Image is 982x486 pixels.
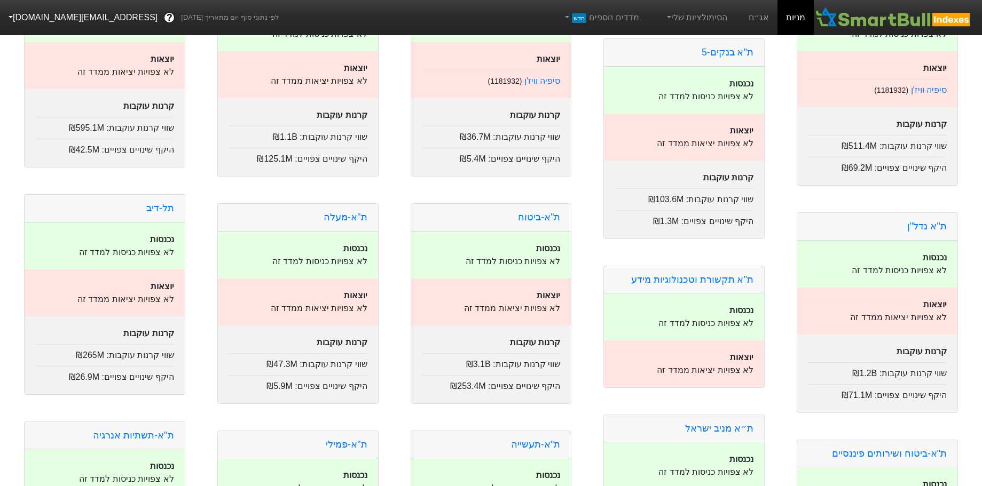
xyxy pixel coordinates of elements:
[35,344,174,362] div: שווי קרנות עוקבות :
[536,244,560,253] strong: נכנסות
[842,163,872,172] span: ₪69.2M
[167,11,172,25] span: ?
[266,381,293,391] span: ₪5.9M
[229,126,367,144] div: שווי קרנות עוקבות :
[615,137,753,150] p: לא צפויות יציאות ממדד זה
[653,217,679,226] span: ₪1.3M
[229,375,367,393] div: היקף שינויים צפויים :
[907,221,947,232] a: ת''א נדל''ן
[422,302,561,315] p: לא צפויות יציאות ממדד זה
[324,212,367,222] a: ת''א-מעלה
[808,362,947,380] div: שווי קרנות עוקבות :
[35,293,174,306] p: לא צפויות יציאות ממדד זה
[923,300,947,309] strong: יוצאות
[615,466,753,479] p: לא צפויות כניסות למדד זה
[35,366,174,384] div: היקף שינויים צפויים :
[76,350,104,360] span: ₪265M
[730,353,753,362] strong: יוצאות
[729,79,753,88] strong: נכנסות
[832,448,947,459] a: ת"א-ביטוח ושירותים פיננסיים
[911,85,947,94] a: סיפיה וויז'ן
[460,154,486,163] span: ₪5.4M
[730,126,753,135] strong: יוצאות
[150,461,174,471] strong: נכנסות
[488,77,522,85] small: ( 1181932 )
[537,291,560,300] strong: יוצאות
[852,369,877,378] span: ₪1.2B
[923,253,947,262] strong: נכנסות
[842,141,877,150] span: ₪511.4M
[422,126,561,144] div: שווי קרנות עוקבות :
[524,76,561,85] a: סיפיה וויז'ן
[510,110,560,119] strong: קרנות עוקבות
[35,117,174,134] div: שווי קרנות עוקבות :
[729,455,753,464] strong: נכנסות
[814,7,973,28] img: SmartBull
[69,372,99,381] span: ₪26.9M
[69,145,99,154] span: ₪42.5M
[897,119,947,129] strong: קרנות עוקבות
[229,148,367,165] div: היקף שינויים צפויים :
[35,473,174,485] p: לא צפויות כניסות למדד זה
[229,302,367,315] p: לא צפויות יציאות ממדד זה
[422,255,561,268] p: לא צפויות כניסות למדד זה
[343,471,367,480] strong: נכנסות
[266,360,297,369] span: ₪47.3M
[572,13,586,23] span: חדש
[615,210,753,228] div: היקף שינויים צפויים :
[631,274,753,285] a: ת''א תקשורת וטכנולוגיות מידע
[808,311,947,324] p: לא צפויות יציאות ממדד זה
[326,439,367,450] a: ת''א-פמילי
[35,246,174,259] p: לא צפויות כניסות למדד זה
[35,139,174,156] div: היקף שינויים צפויים :
[343,244,367,253] strong: נכנסות
[615,188,753,206] div: שווי קרנות עוקבות :
[422,353,561,371] div: שווי קרנות עוקבות :
[422,148,561,165] div: היקף שינויים צפויים :
[317,110,367,119] strong: קרנות עוקבות
[123,101,174,110] strong: קרנות עוקבות
[181,12,279,23] span: לפי נתוני סוף יום מתאריך [DATE]
[808,135,947,153] div: שווי קרנות עוקבות :
[150,235,174,244] strong: נכנסות
[151,282,174,291] strong: יוצאות
[229,353,367,371] div: שווי קרנות עוקבות :
[808,264,947,277] p: לא צפויות כניסות למדד זה
[511,439,561,450] a: ת''א-תעשייה
[874,86,908,94] small: ( 1181932 )
[615,317,753,330] p: לא צפויות כניסות למדד זה
[344,291,367,300] strong: יוצאות
[615,90,753,103] p: לא צפויות כניסות למדד זה
[842,391,872,400] span: ₪71.1M
[702,47,753,58] a: ת''א בנקים-5
[729,306,753,315] strong: נכנסות
[559,7,643,28] a: מדדים נוספיםחדש
[897,347,947,356] strong: קרנות עוקבות
[93,430,174,441] a: ת''א-תשתיות אנרגיה
[648,195,684,204] span: ₪103.6M
[510,338,560,347] strong: קרנות עוקבות
[151,54,174,63] strong: יוצאות
[923,63,947,73] strong: יוצאות
[466,360,491,369] span: ₪3.1B
[615,364,753,377] p: לא צפויות יציאות ממדד זה
[69,123,104,132] span: ₪595.1M
[685,423,753,434] a: ת״א מניב ישראל
[536,471,560,480] strong: נכנסות
[460,132,490,141] span: ₪36.7M
[229,75,367,87] p: לא צפויות יציאות ממדד זה
[450,381,485,391] span: ₪253.4M
[518,212,560,222] a: ת"א-ביטוח
[229,255,367,268] p: לא צפויות כניסות למדד זה
[661,7,732,28] a: הסימולציות שלי
[146,203,174,213] a: תל-דיב
[344,63,367,73] strong: יוצאות
[808,384,947,402] div: היקף שינויים צפויים :
[273,132,297,141] span: ₪1.1B
[35,66,174,78] p: לא צפויות יציאות ממדד זה
[537,54,560,63] strong: יוצאות
[317,338,367,347] strong: קרנות עוקבות
[703,173,753,182] strong: קרנות עוקבות
[257,154,292,163] span: ₪125.1M
[808,157,947,174] div: היקף שינויים צפויים :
